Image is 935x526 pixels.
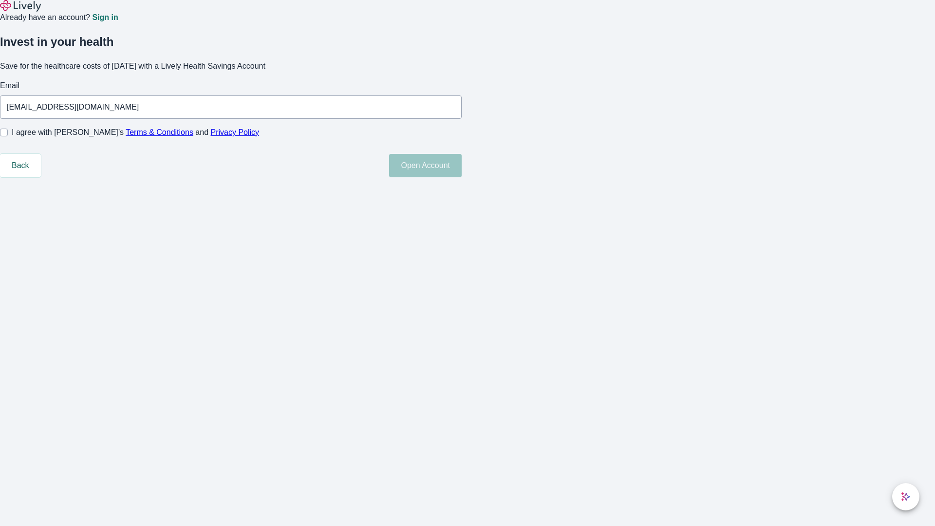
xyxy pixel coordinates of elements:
a: Privacy Policy [211,128,260,136]
a: Terms & Conditions [126,128,193,136]
svg: Lively AI Assistant [901,492,911,502]
button: chat [892,483,919,510]
span: I agree with [PERSON_NAME]’s and [12,127,259,138]
a: Sign in [92,14,118,21]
